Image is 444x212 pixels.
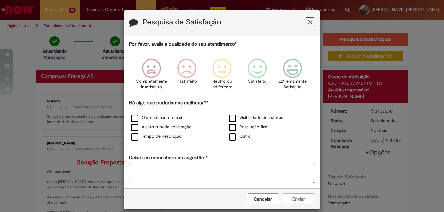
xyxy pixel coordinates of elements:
[170,54,203,98] div: Insatisfeito
[229,124,268,130] label: Resolução final
[247,193,279,204] button: Cancelar
[134,54,168,98] div: Completamente Insatisfeito
[241,54,274,98] div: Satisfeito
[131,133,182,140] label: Tempo de Resolução
[131,124,192,130] label: A estrutura da solicitação
[248,78,266,84] p: Satisfeito
[131,115,182,121] label: O atendimento em si
[210,78,234,90] p: Neutro ou indiferente
[229,133,251,140] label: Outro
[143,18,221,26] label: Pesquisa de Satisfação
[129,41,237,48] label: Por favor, avalie a qualidade do seu atendimento*
[229,115,283,121] label: Visibilidade dos status
[129,154,208,161] label: Deixe seu comentário ou sugestão!*
[205,54,239,98] div: Neutro ou indiferente
[279,78,307,90] p: Extremamente Satisfeito
[129,99,315,142] div: Há algo que poderíamos melhorar?*
[136,78,167,90] p: Completamente Insatisfeito
[276,54,309,98] div: Extremamente Satisfeito
[176,78,197,84] p: Insatisfeito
